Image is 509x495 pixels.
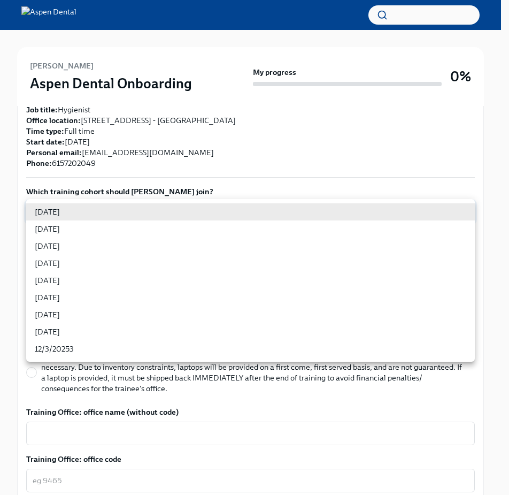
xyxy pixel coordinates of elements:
[26,340,475,357] li: 12/3/20253
[26,272,475,289] li: [DATE]
[26,220,475,238] li: [DATE]
[26,289,475,306] li: [DATE]
[26,238,475,255] li: [DATE]
[26,306,475,323] li: [DATE]
[26,255,475,272] li: [DATE]
[26,323,475,340] li: [DATE]
[26,203,475,220] li: [DATE]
